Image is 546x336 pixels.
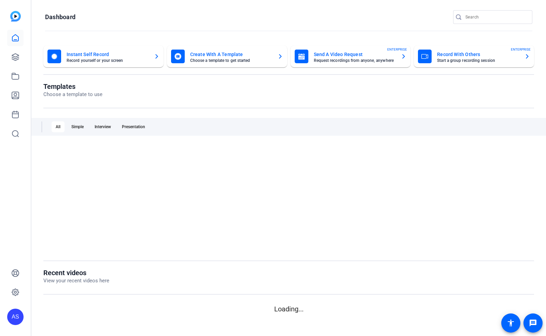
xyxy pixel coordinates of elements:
[67,58,149,63] mat-card-subtitle: Record yourself or your screen
[118,121,149,132] div: Presentation
[43,82,102,91] h1: Templates
[190,50,272,58] mat-card-title: Create With A Template
[52,121,65,132] div: All
[291,45,411,67] button: Send A Video RequestRequest recordings from anyone, anywhereENTERPRISE
[43,269,109,277] h1: Recent videos
[167,45,287,67] button: Create With A TemplateChoose a template to get started
[314,58,396,63] mat-card-subtitle: Request recordings from anyone, anywhere
[387,47,407,52] span: ENTERPRISE
[43,45,164,67] button: Instant Self RecordRecord yourself or your screen
[10,11,21,22] img: blue-gradient.svg
[67,50,149,58] mat-card-title: Instant Self Record
[7,309,24,325] div: AS
[43,304,534,314] p: Loading...
[314,50,396,58] mat-card-title: Send A Video Request
[507,319,515,327] mat-icon: accessibility
[190,58,272,63] mat-card-subtitle: Choose a template to get started
[45,13,75,21] h1: Dashboard
[529,319,537,327] mat-icon: message
[437,58,519,63] mat-card-subtitle: Start a group recording session
[511,47,531,52] span: ENTERPRISE
[414,45,534,67] button: Record With OthersStart a group recording sessionENTERPRISE
[437,50,519,58] mat-card-title: Record With Others
[43,91,102,98] p: Choose a template to use
[90,121,115,132] div: Interview
[43,277,109,285] p: View your recent videos here
[67,121,88,132] div: Simple
[465,13,527,21] input: Search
